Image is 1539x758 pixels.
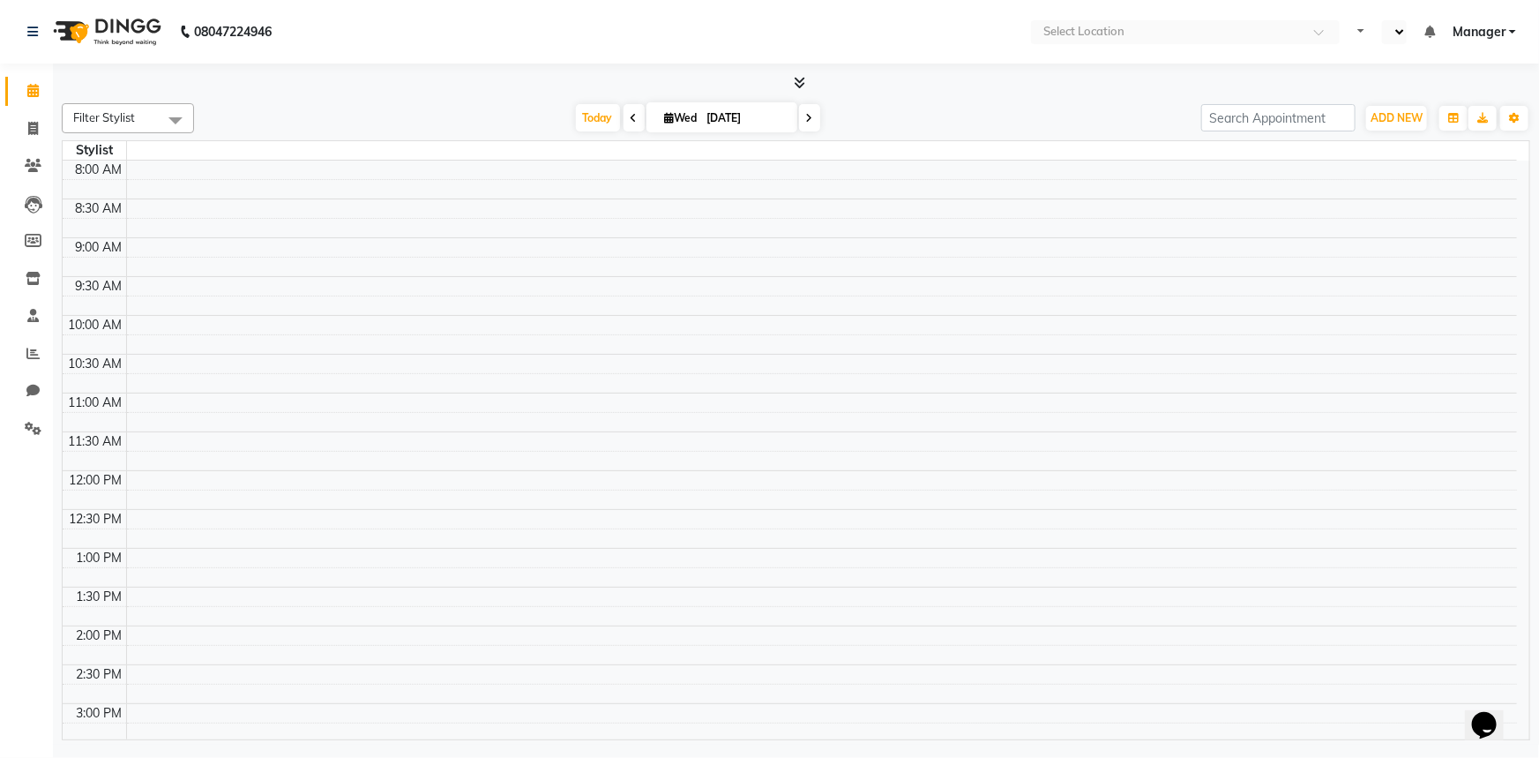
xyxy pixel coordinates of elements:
div: 10:00 AM [65,316,126,334]
div: 1:00 PM [73,549,126,567]
b: 08047224946 [194,7,272,56]
div: 8:30 AM [72,199,126,218]
div: Select Location [1043,23,1124,41]
div: 11:30 AM [65,432,126,451]
div: 2:30 PM [73,665,126,684]
button: ADD NEW [1366,106,1427,131]
div: 3:00 PM [73,704,126,723]
div: Stylist [63,141,126,160]
span: Manager [1453,23,1505,41]
input: 2025-09-03 [702,105,790,131]
div: 9:30 AM [72,277,126,296]
div: 8:00 AM [72,161,126,179]
span: Filter Stylist [73,110,135,124]
div: 12:30 PM [66,510,126,529]
span: Today [576,104,620,131]
div: 2:00 PM [73,627,126,645]
span: Wed [661,111,702,124]
div: 11:00 AM [65,394,126,412]
iframe: chat widget [1465,687,1521,740]
img: logo [45,7,166,56]
input: Search Appointment [1201,104,1356,131]
div: 1:30 PM [73,588,126,606]
div: 9:00 AM [72,238,126,257]
div: 10:30 AM [65,355,126,373]
span: ADD NEW [1371,111,1423,124]
div: 12:00 PM [66,471,126,490]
